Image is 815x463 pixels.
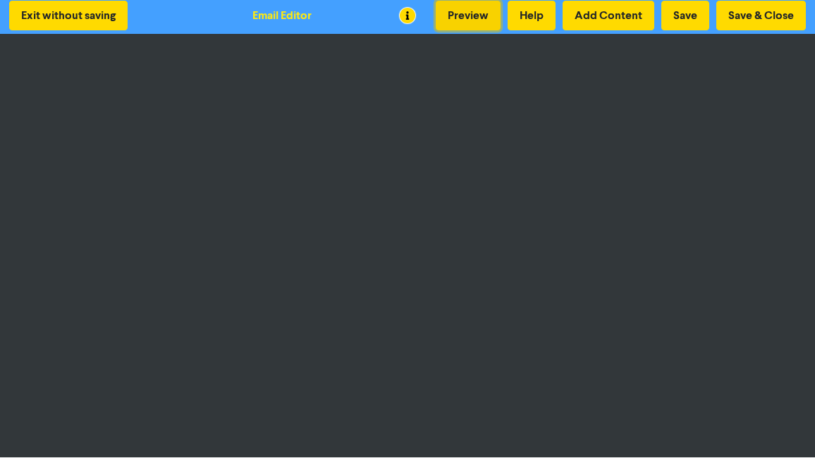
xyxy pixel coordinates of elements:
button: Save & Close [716,1,806,30]
button: Preview [436,1,501,30]
button: Help [508,1,556,30]
button: Add Content [563,1,654,30]
button: Save [661,1,709,30]
button: Exit without saving [9,1,128,30]
div: Email Editor [252,7,312,24]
